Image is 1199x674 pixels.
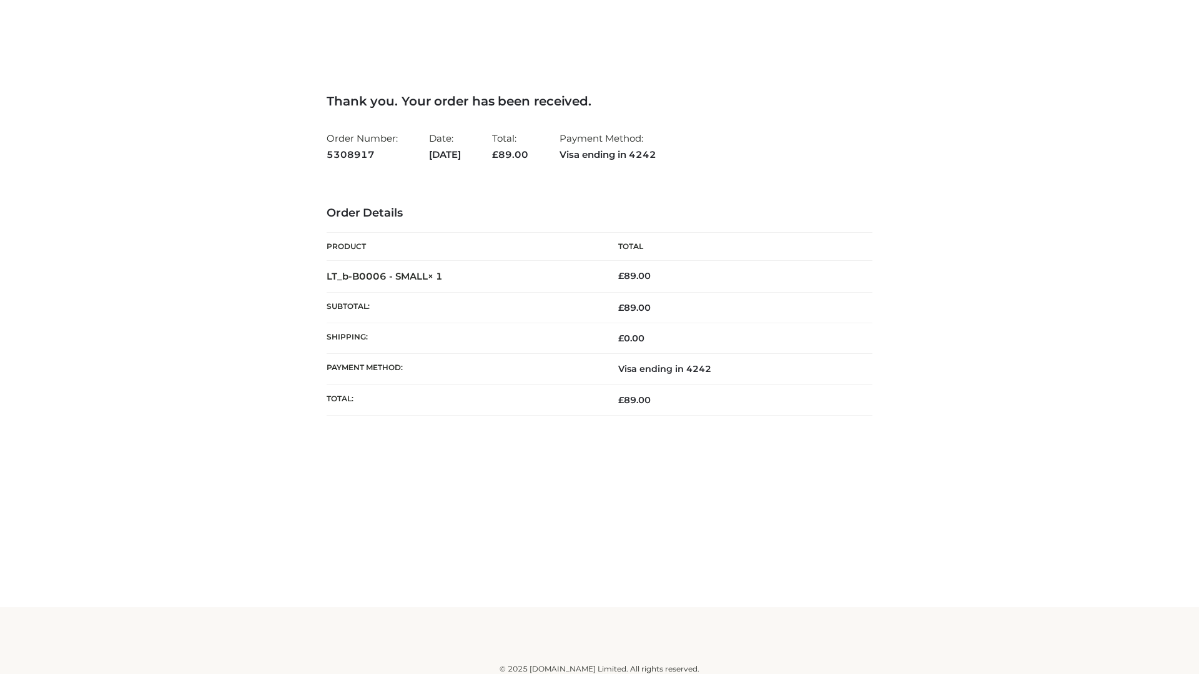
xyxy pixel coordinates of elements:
th: Total [599,233,872,261]
li: Payment Method: [560,127,656,165]
strong: 5308917 [327,147,398,163]
h3: Thank you. Your order has been received. [327,94,872,109]
th: Subtotal: [327,292,599,323]
strong: [DATE] [429,147,461,163]
span: £ [618,394,624,406]
strong: Visa ending in 4242 [560,147,656,163]
span: £ [618,302,624,313]
th: Total: [327,384,599,415]
li: Order Number: [327,127,398,165]
span: 89.00 [492,149,528,160]
h3: Order Details [327,207,872,220]
strong: LT_b-B0006 - SMALL [327,270,443,282]
span: 89.00 [618,394,651,406]
th: Payment method: [327,354,599,384]
span: £ [492,149,498,160]
td: Visa ending in 4242 [599,354,872,384]
bdi: 0.00 [618,333,644,344]
span: £ [618,270,624,281]
span: 89.00 [618,302,651,313]
li: Total: [492,127,528,165]
li: Date: [429,127,461,165]
span: £ [618,333,624,344]
strong: × 1 [428,270,443,282]
bdi: 89.00 [618,270,651,281]
th: Product [327,233,599,261]
th: Shipping: [327,323,599,354]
